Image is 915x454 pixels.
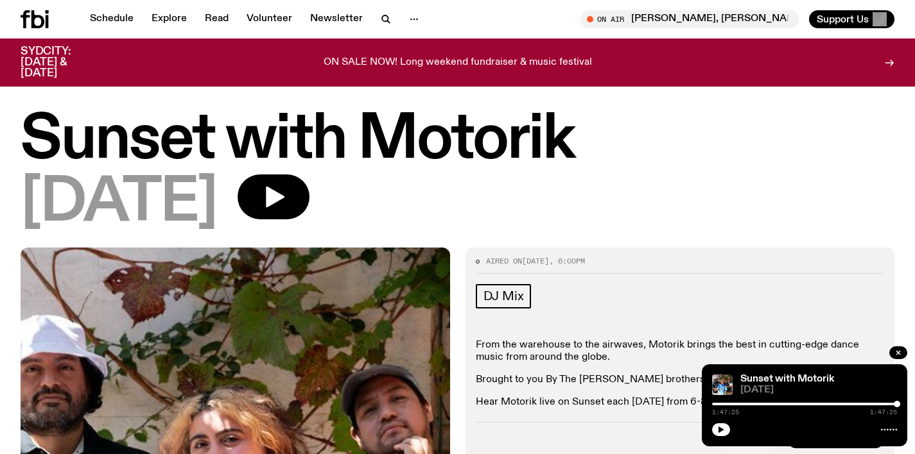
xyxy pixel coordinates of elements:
p: Brought to you By The [PERSON_NAME] brothers and [PERSON_NAME] [476,374,885,386]
a: Schedule [82,10,141,28]
span: 1:47:25 [870,409,897,416]
span: 1:47:25 [712,409,739,416]
span: DJ Mix [484,289,524,303]
button: On AirThe Playlist with [PERSON_NAME], [PERSON_NAME], [PERSON_NAME], [PERSON_NAME], and Raf [580,10,799,28]
span: [DATE] [740,385,897,395]
span: [DATE] [522,256,549,266]
a: Explore [144,10,195,28]
a: Newsletter [302,10,370,28]
span: , 6:00pm [549,256,585,266]
p: From the warehouse to the airwaves, Motorik brings the best in cutting-edge dance music from arou... [476,339,885,364]
p: Hear Motorik live on Sunset each [DATE] from 6-8pm. [476,396,885,408]
a: Volunteer [239,10,300,28]
a: Read [197,10,236,28]
h3: SYDCITY: [DATE] & [DATE] [21,46,103,79]
span: Aired on [486,256,522,266]
a: DJ Mix [476,284,532,308]
button: Support Us [809,10,894,28]
p: ON SALE NOW! Long weekend fundraiser & music festival [324,57,592,69]
img: Andrew, Reenie, and Pat stand in a row, smiling at the camera, in dappled light with a vine leafe... [712,374,733,395]
a: Sunset with Motorik [740,374,834,384]
span: Support Us [817,13,869,25]
h1: Sunset with Motorik [21,112,894,169]
span: [DATE] [21,174,217,232]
